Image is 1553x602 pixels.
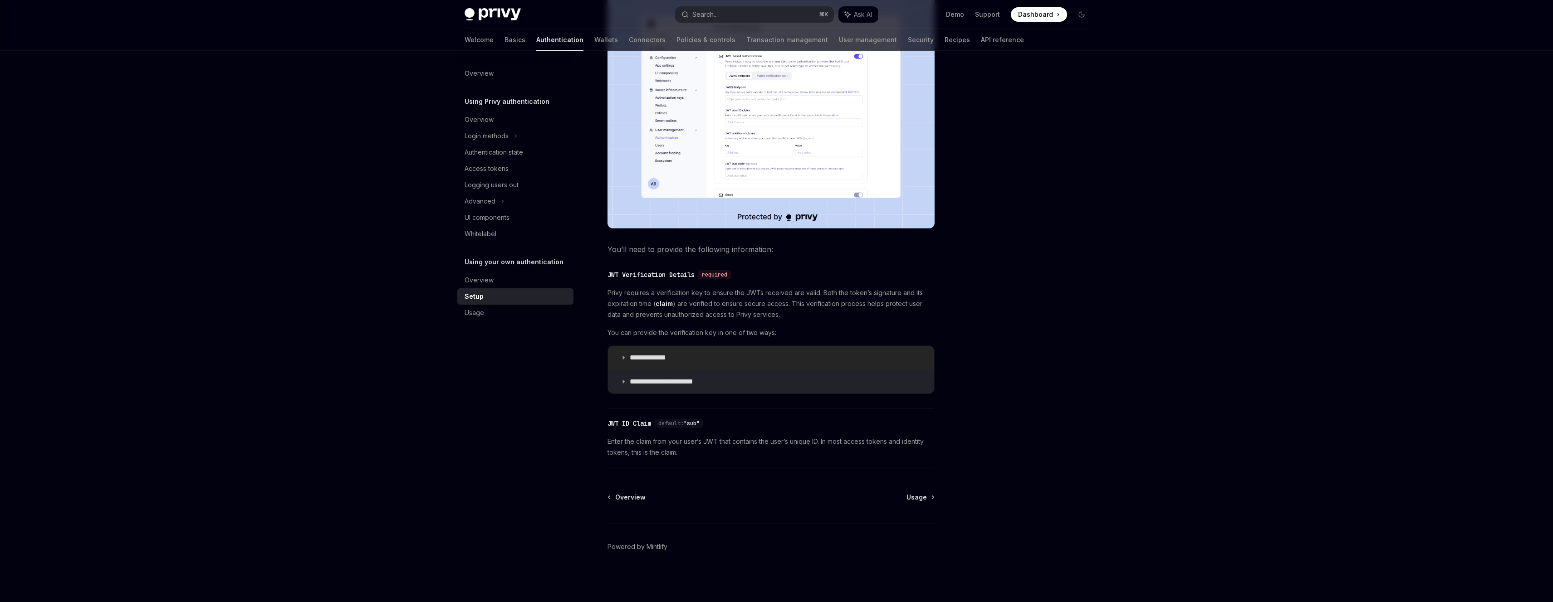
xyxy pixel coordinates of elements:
button: Toggle dark mode [1074,7,1089,22]
a: Overview [608,493,646,502]
a: Welcome [465,29,494,51]
div: Overview [465,275,494,286]
a: Overview [457,272,573,288]
a: Recipes [945,29,970,51]
div: Login methods [465,131,509,141]
a: User management [839,29,897,51]
span: You can provide the verification key in one of two ways: [607,327,935,338]
a: Usage [906,493,934,502]
h5: Using your own authentication [465,257,563,267]
span: "sub" [684,420,700,427]
span: Privy requires a verification key to ensure the JWTs received are valid. Both the token’s signatu... [607,287,935,320]
a: API reference [981,29,1024,51]
div: Whitelabel [465,228,496,239]
span: Overview [615,493,646,502]
img: dark logo [465,8,521,21]
a: Basics [505,29,525,51]
span: Enter the claim from your user’s JWT that contains the user’s unique ID. In most access tokens an... [607,436,935,458]
div: Access tokens [465,163,509,174]
div: UI components [465,212,510,223]
a: Logging users out [457,177,573,193]
a: Usage [457,305,573,321]
div: required [698,270,731,279]
div: JWT ID Claim [607,419,651,428]
span: Usage [906,493,927,502]
div: Setup [465,291,484,302]
span: Ask AI [854,10,872,19]
button: Ask AI [838,6,878,23]
span: Dashboard [1018,10,1053,19]
a: Demo [946,10,964,19]
a: Overview [457,112,573,128]
a: Authentication state [457,144,573,160]
a: Connectors [629,29,666,51]
a: Wallets [594,29,618,51]
a: claim [656,300,673,308]
a: Authentication [536,29,583,51]
button: Search...⌘K [675,6,834,23]
a: UI components [457,209,573,226]
a: Security [908,29,934,51]
div: Overview [465,114,494,125]
h5: Using Privy authentication [465,96,549,107]
div: Search... [692,9,718,20]
span: You’ll need to provide the following information: [607,243,935,256]
div: Advanced [465,196,495,207]
div: Logging users out [465,180,519,190]
a: Policies & controls [676,29,735,51]
a: Whitelabel [457,226,573,242]
a: Access tokens [457,160,573,177]
div: Authentication state [465,147,523,158]
a: Transaction management [746,29,828,51]
a: Overview [457,65,573,82]
div: JWT Verification Details [607,270,695,279]
span: default: [658,420,684,427]
a: Dashboard [1011,7,1067,22]
a: Support [975,10,1000,19]
div: Usage [465,307,484,318]
span: ⌘ K [819,11,828,18]
div: Overview [465,68,494,79]
a: Powered by Mintlify [607,542,667,551]
a: Setup [457,288,573,305]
